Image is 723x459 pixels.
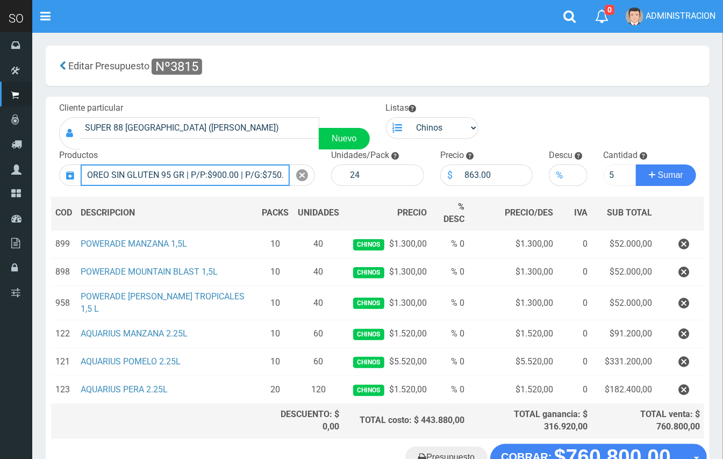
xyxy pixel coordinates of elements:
[68,60,149,71] span: Editar Presupuesto
[353,385,384,396] span: Chinos
[343,230,431,259] td: $1.300,00
[262,408,339,433] div: DESCUENTO: $ 0,00
[343,348,431,376] td: $5.520,00
[331,149,389,162] label: Unidades/Pack
[294,348,344,376] td: 60
[257,259,293,286] td: 10
[257,348,293,376] td: 10
[473,408,588,433] div: TOTAL ganancia: $ 316.920,00
[549,164,569,186] div: %
[81,384,168,395] a: AQUARIUS PERA 2.25L
[353,267,384,278] span: Chinos
[51,230,76,259] td: 899
[81,239,187,249] a: POWERADE MANZANA 1,5L
[294,230,344,259] td: 40
[469,286,557,320] td: $1.300,00
[96,207,135,218] span: CRIPCION
[432,230,469,259] td: % 0
[257,230,293,259] td: 10
[604,149,638,162] label: Cantidad
[81,328,188,339] a: AQUARIUS MANZANA 2.25L
[592,376,657,404] td: $182.400,00
[469,348,557,376] td: $5.520,00
[557,259,592,286] td: 0
[59,102,123,114] label: Cliente particular
[549,149,572,162] label: Descu
[294,197,344,231] th: UNIDADES
[469,230,557,259] td: $1.300,00
[557,230,592,259] td: 0
[51,197,76,231] th: COD
[592,230,657,259] td: $52.000,00
[658,170,683,180] span: Sumar
[353,357,384,368] span: Chinos
[353,239,384,250] span: Chinos
[257,197,293,231] th: PACKS
[592,348,657,376] td: $331.200,00
[81,356,181,367] a: AQUARIUS POMELO 2.25L
[152,59,202,75] span: Nº3815
[569,164,587,186] input: 000
[626,8,643,25] img: User Image
[343,320,431,348] td: $1.520,00
[386,102,417,114] label: Listas
[557,348,592,376] td: 0
[353,329,384,340] span: Chinos
[398,207,427,219] span: PRECIO
[81,164,290,186] input: Introduzca el nombre del producto
[557,320,592,348] td: 0
[257,376,293,404] td: 20
[294,259,344,286] td: 40
[51,320,76,348] td: 122
[605,5,614,15] span: 0
[80,117,319,139] input: Consumidor Final
[345,164,424,186] input: 000
[51,286,76,320] td: 958
[469,320,557,348] td: $1.520,00
[469,376,557,404] td: $1.520,00
[592,286,657,320] td: $52.000,00
[469,259,557,286] td: $1.300,00
[505,207,553,218] span: PRECIO/DES
[294,320,344,348] td: 60
[51,348,76,376] td: 121
[557,286,592,320] td: 0
[592,320,657,348] td: $91.200,00
[51,259,76,286] td: 898
[257,320,293,348] td: 10
[557,376,592,404] td: 0
[607,207,653,219] span: SUB TOTAL
[604,164,637,186] input: Cantidad
[343,286,431,320] td: $1.300,00
[646,11,715,21] span: ADMINISTRACION
[257,286,293,320] td: 10
[294,376,344,404] td: 120
[343,259,431,286] td: $1.300,00
[432,286,469,320] td: % 0
[574,207,588,218] span: IVA
[432,259,469,286] td: % 0
[459,164,533,186] input: 000
[440,149,464,162] label: Precio
[319,128,369,149] a: Nuevo
[81,267,218,277] a: POWERADE MOUNTAIN BLAST 1,5L
[432,348,469,376] td: % 0
[348,414,464,427] div: TOTAL costo: $ 443.880,00
[432,376,469,404] td: % 0
[440,164,459,186] div: $
[353,298,384,309] span: Chinos
[596,408,700,433] div: TOTAL venta: $ 760.800,00
[432,320,469,348] td: % 0
[81,291,245,314] a: POWERADE [PERSON_NAME] TROPICALES 1,5 L
[51,376,76,404] td: 123
[592,259,657,286] td: $52.000,00
[294,286,344,320] td: 40
[636,164,696,186] button: Sumar
[76,197,257,231] th: DES
[59,149,98,162] label: Productos
[443,202,464,224] span: % DESC
[343,376,431,404] td: $1.520,00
